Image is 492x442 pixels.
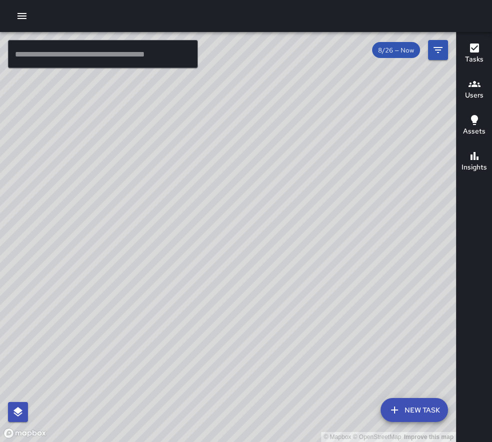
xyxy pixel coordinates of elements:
h6: Assets [463,126,486,137]
button: New Task [381,398,448,422]
span: 8/26 — Now [372,46,420,54]
button: Tasks [457,36,492,72]
h6: Insights [462,162,487,173]
button: Filters [428,40,448,60]
button: Assets [457,108,492,144]
h6: Users [465,90,484,101]
h6: Tasks [465,54,484,65]
button: Users [457,72,492,108]
button: Insights [457,144,492,180]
